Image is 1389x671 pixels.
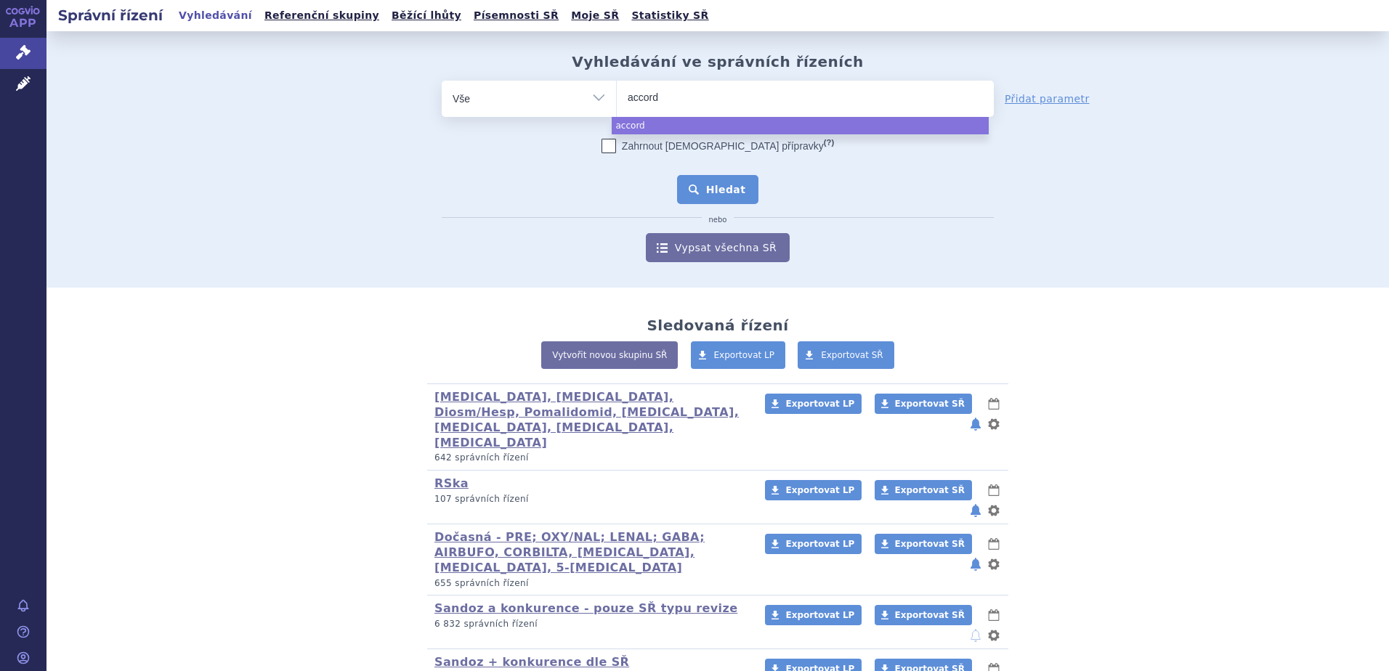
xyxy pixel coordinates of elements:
a: Statistiky SŘ [627,6,713,25]
p: 642 správních řízení [434,452,746,464]
li: accord [612,117,989,134]
a: Vyhledávání [174,6,256,25]
abbr: (?) [824,138,834,147]
span: Exportovat SŘ [895,539,965,549]
p: 107 správních řízení [434,493,746,505]
a: Exportovat SŘ [875,394,972,414]
span: Exportovat LP [714,350,775,360]
span: Exportovat SŘ [895,399,965,409]
span: Exportovat SŘ [895,485,965,495]
a: Exportovat SŘ [875,480,972,500]
a: Sandoz a konkurence - pouze SŘ typu revize [434,601,737,615]
a: Exportovat SŘ [798,341,894,369]
button: notifikace [968,415,983,433]
span: Exportovat LP [785,485,854,495]
h2: Sledovaná řízení [647,317,788,334]
a: Exportovat LP [765,605,862,625]
a: Vypsat všechna SŘ [646,233,790,262]
a: Písemnosti SŘ [469,6,563,25]
button: nastavení [987,627,1001,644]
a: RSka [434,476,469,490]
span: Exportovat LP [785,399,854,409]
span: Exportovat LP [785,539,854,549]
button: lhůty [987,395,1001,412]
a: Exportovat SŘ [875,534,972,554]
i: nebo [702,216,734,224]
button: nastavení [987,502,1001,519]
h2: Správní řízení [46,5,174,25]
a: Sandoz + konkurence dle SŘ [434,655,629,669]
button: nastavení [987,556,1001,573]
button: notifikace [968,502,983,519]
a: Vytvořit novou skupinu SŘ [541,341,678,369]
p: 6 832 správních řízení [434,618,746,630]
span: Exportovat LP [785,610,854,620]
p: 655 správních řízení [434,577,746,590]
a: Exportovat LP [765,480,862,500]
a: Běžící lhůty [387,6,466,25]
button: notifikace [968,627,983,644]
h2: Vyhledávání ve správních řízeních [572,53,864,70]
button: notifikace [968,556,983,573]
button: lhůty [987,606,1001,624]
a: Exportovat SŘ [875,605,972,625]
a: Exportovat LP [765,394,862,414]
a: Referenční skupiny [260,6,384,25]
a: Přidat parametr [1005,91,1090,106]
a: Moje SŘ [567,6,623,25]
button: lhůty [987,535,1001,553]
span: Exportovat SŘ [895,610,965,620]
a: Exportovat LP [765,534,862,554]
label: Zahrnout [DEMOGRAPHIC_DATA] přípravky [602,139,834,153]
button: nastavení [987,415,1001,433]
button: Hledat [677,175,759,204]
span: Exportovat SŘ [821,350,883,360]
a: Exportovat LP [691,341,786,369]
button: lhůty [987,481,1001,499]
a: Dočasná - PRE; OXY/NAL; LENAL; GABA; AIRBUFO, CORBILTA, [MEDICAL_DATA], [MEDICAL_DATA], 5-[MEDICA... [434,530,705,574]
a: [MEDICAL_DATA], [MEDICAL_DATA], Diosm/Hesp, Pomalidomid, [MEDICAL_DATA], [MEDICAL_DATA], [MEDICAL... [434,390,739,449]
